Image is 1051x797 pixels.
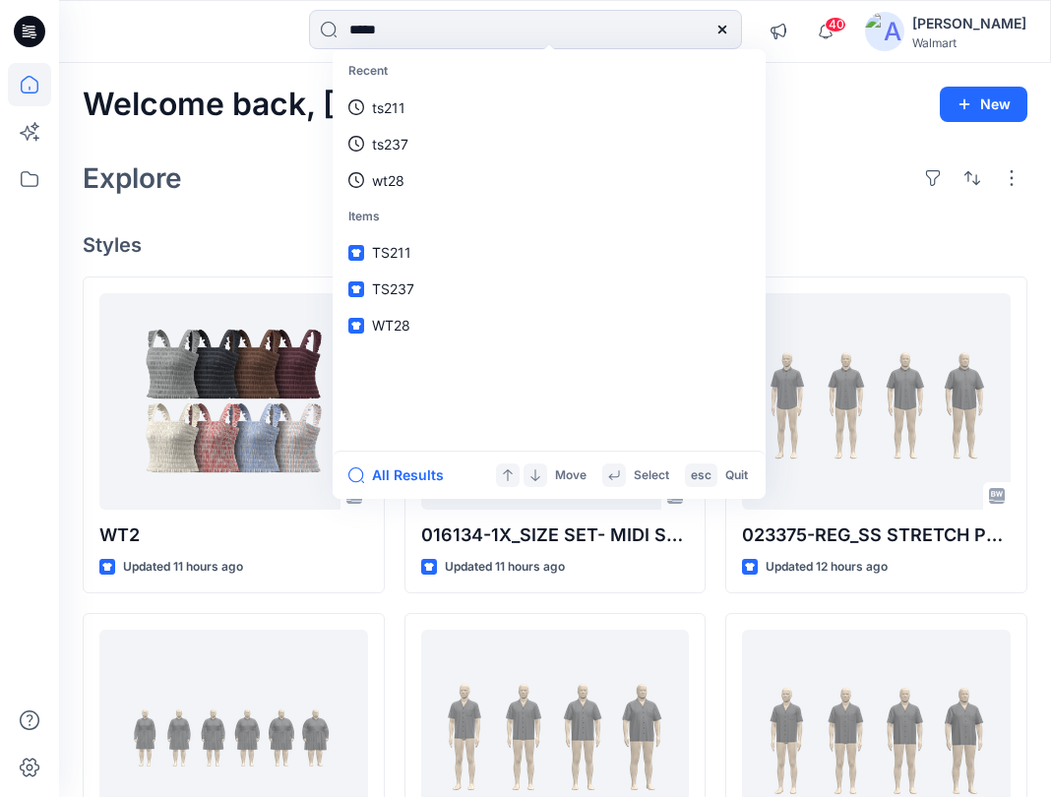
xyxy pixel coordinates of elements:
[337,199,762,235] p: Items
[337,271,762,307] a: TS237
[691,465,711,486] p: esc
[634,465,669,486] p: Select
[555,465,587,486] p: Move
[337,162,762,199] a: wt28
[912,35,1026,50] div: Walmart
[123,557,243,578] p: Updated 11 hours ago
[372,244,411,261] span: TS211
[825,17,846,32] span: 40
[372,280,414,297] span: TS237
[83,162,182,194] h2: Explore
[372,134,408,154] p: ts237
[421,521,690,549] p: 016134-1X_SIZE SET- MIDI SMOCKED WAIST DRESS -([DATE])
[372,170,404,191] p: wt28
[725,465,748,486] p: Quit
[912,12,1026,35] div: [PERSON_NAME]
[337,90,762,126] a: ts211
[99,521,368,549] p: WT2
[348,463,457,487] button: All Results
[337,126,762,162] a: ts237
[372,317,410,334] span: WT28
[83,233,1027,257] h4: Styles
[337,234,762,271] a: TS211
[372,97,405,118] p: ts211
[445,557,565,578] p: Updated 11 hours ago
[766,557,888,578] p: Updated 12 hours ago
[99,293,368,510] a: WT2
[865,12,904,51] img: avatar
[940,87,1027,122] button: New
[337,53,762,90] p: Recent
[337,307,762,343] a: WT28
[742,293,1011,510] a: 023375-REG_SS STRETCH POPLIN BUTTON DOWN-20-08-25
[83,87,653,123] h2: Welcome back, [GEOGRAPHIC_DATA]
[742,521,1011,549] p: 023375-REG_SS STRETCH POPLIN BUTTON DOWN-20-08-25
